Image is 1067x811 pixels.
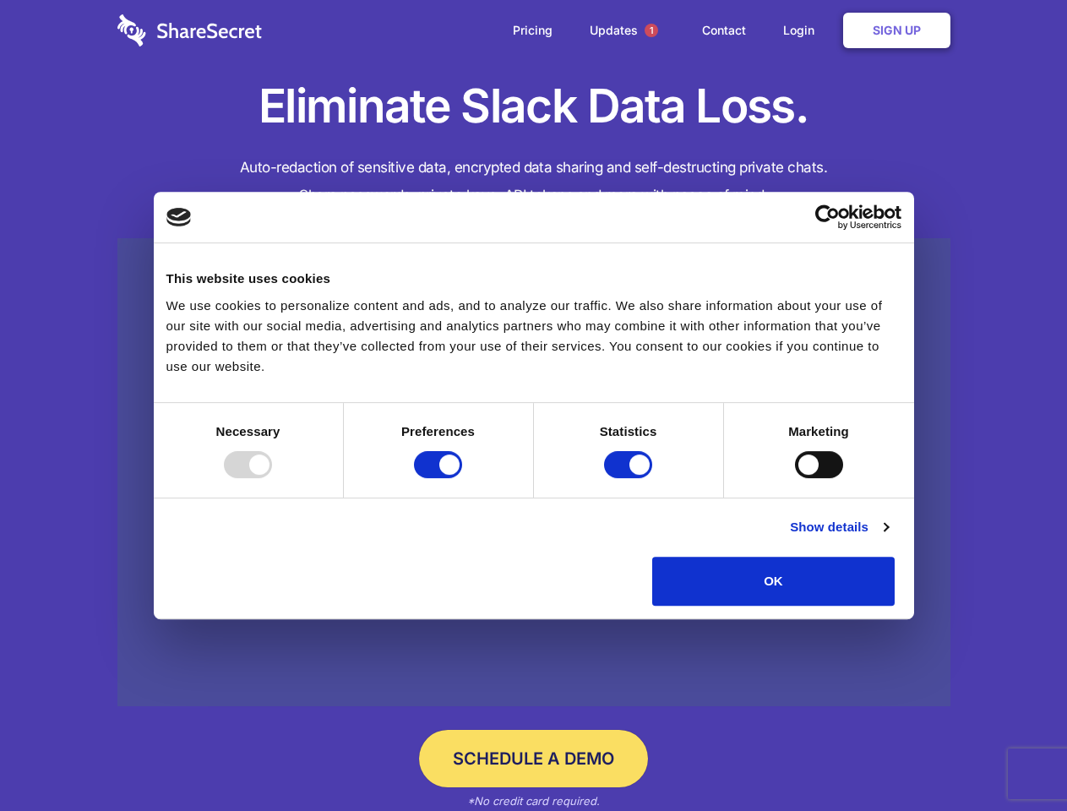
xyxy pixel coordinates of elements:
a: Sign Up [843,13,950,48]
a: Contact [685,4,763,57]
h4: Auto-redaction of sensitive data, encrypted data sharing and self-destructing private chats. Shar... [117,154,950,210]
em: *No credit card required. [467,794,600,808]
h1: Eliminate Slack Data Loss. [117,76,950,137]
a: Wistia video thumbnail [117,238,950,707]
strong: Statistics [600,424,657,438]
a: Pricing [496,4,569,57]
a: Usercentrics Cookiebot - opens in a new window [754,204,901,230]
div: This website uses cookies [166,269,901,289]
a: Show details [790,517,888,537]
div: We use cookies to personalize content and ads, and to analyze our traffic. We also share informat... [166,296,901,377]
a: Login [766,4,840,57]
strong: Preferences [401,424,475,438]
a: Schedule a Demo [419,730,648,787]
span: 1 [645,24,658,37]
button: OK [652,557,895,606]
strong: Marketing [788,424,849,438]
img: logo-wordmark-white-trans-d4663122ce5f474addd5e946df7df03e33cb6a1c49d2221995e7729f52c070b2.svg [117,14,262,46]
strong: Necessary [216,424,280,438]
img: logo [166,208,192,226]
